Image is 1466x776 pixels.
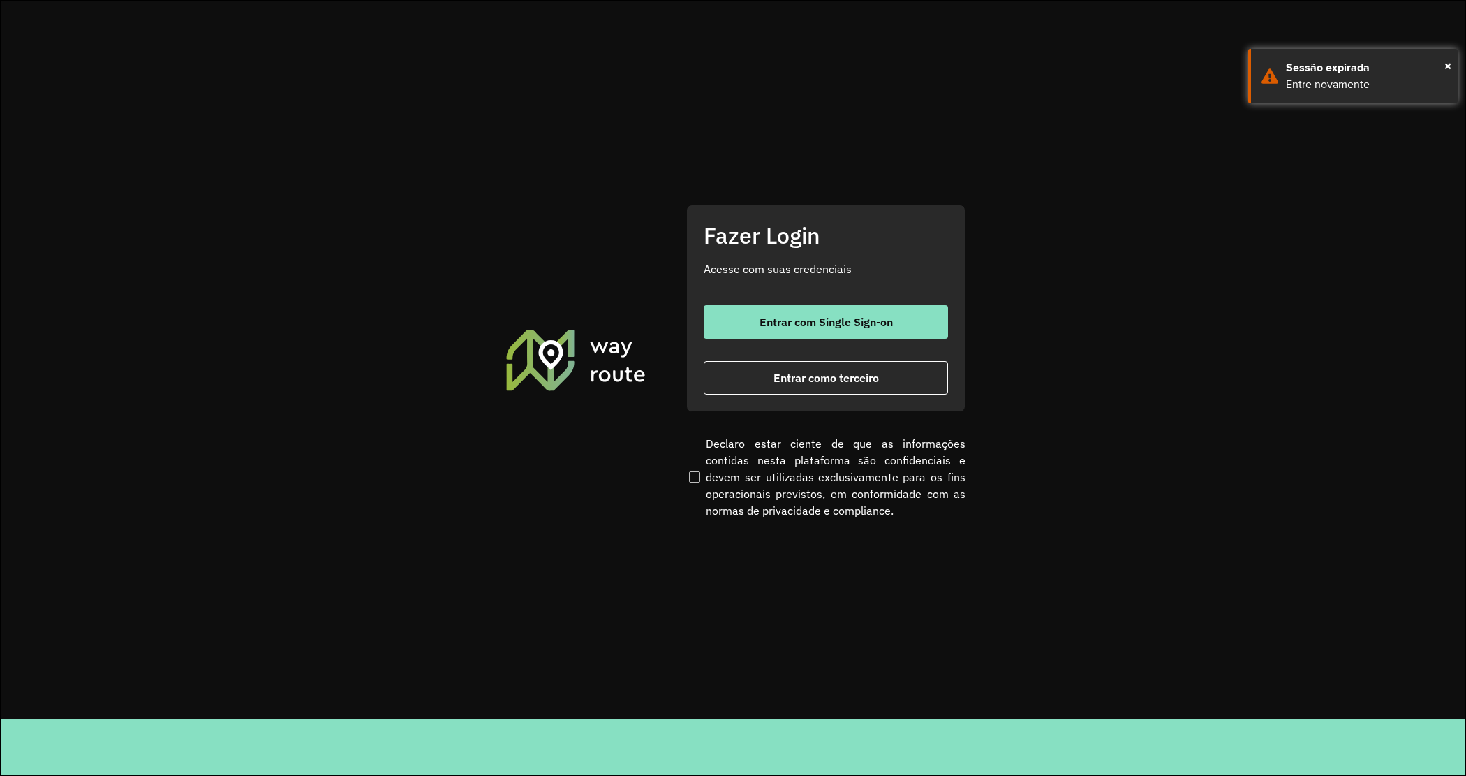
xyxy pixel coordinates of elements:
[504,328,648,392] img: Roteirizador AmbevTech
[704,361,948,395] button: button
[1286,59,1447,76] div: Sessão expirada
[704,222,948,249] h2: Fazer Login
[1444,55,1451,76] span: ×
[704,261,948,277] p: Acesse com suas credenciais
[704,305,948,339] button: button
[686,435,965,519] label: Declaro estar ciente de que as informações contidas nesta plataforma são confidenciais e devem se...
[760,316,893,328] span: Entrar com Single Sign-on
[1444,55,1451,76] button: Close
[1286,76,1447,93] div: Entre novamente
[773,372,879,383] span: Entrar como terceiro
